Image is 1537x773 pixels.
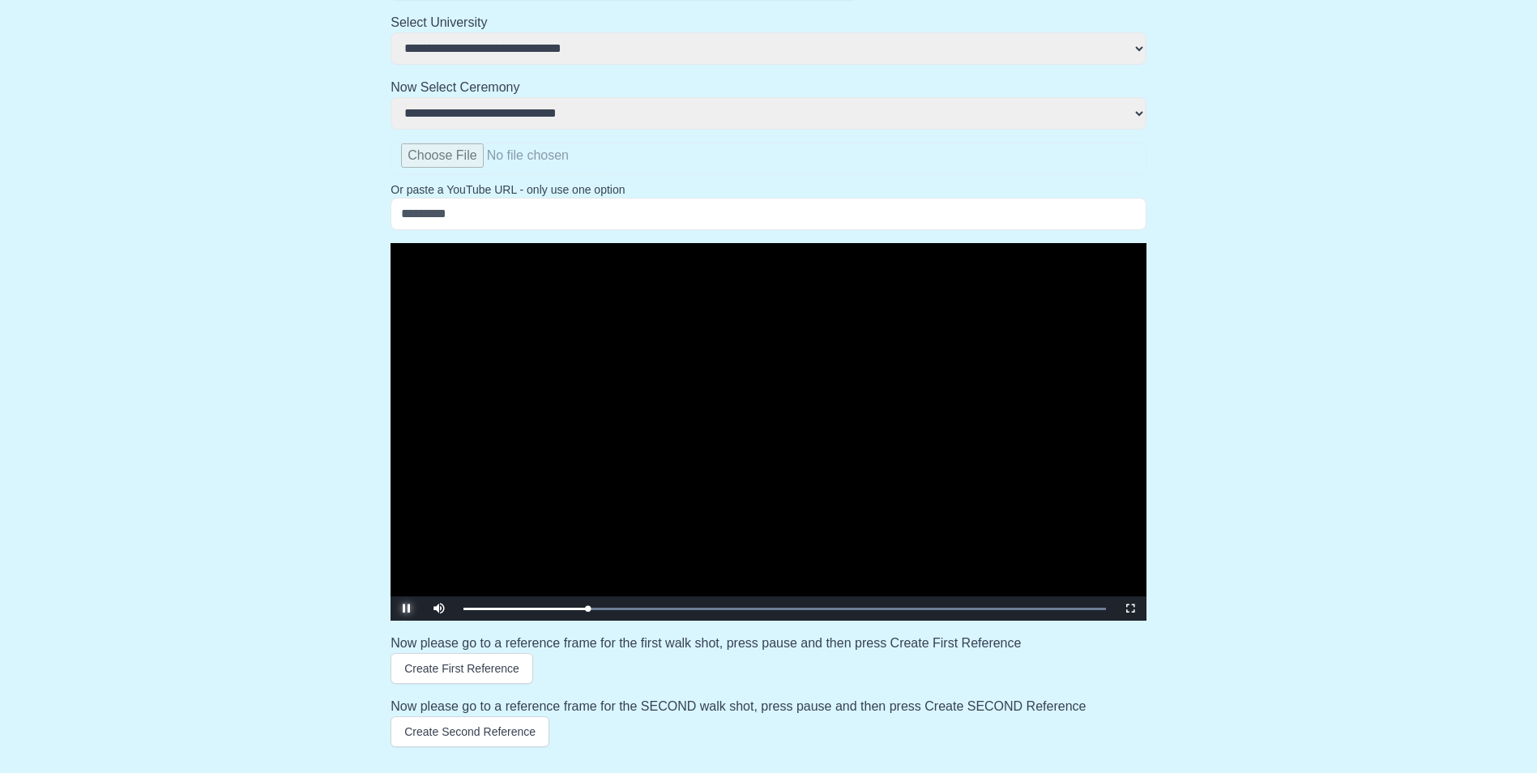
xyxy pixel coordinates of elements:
[391,634,1146,653] h3: Now please go to a reference frame for the first walk shot, press pause and then press Create Fir...
[391,13,1146,32] h2: Select University
[391,243,1146,621] div: Video Player
[391,78,1146,97] h2: Now Select Ceremony
[463,608,1106,610] div: Progress Bar
[423,596,455,621] button: Mute
[391,653,533,684] button: Create First Reference
[391,697,1146,716] h3: Now please go to a reference frame for the SECOND walk shot, press pause and then press Create SE...
[391,596,423,621] button: Pause
[391,716,549,747] button: Create Second Reference
[1114,596,1146,621] button: Fullscreen
[391,182,1146,198] p: Or paste a YouTube URL - only use one option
